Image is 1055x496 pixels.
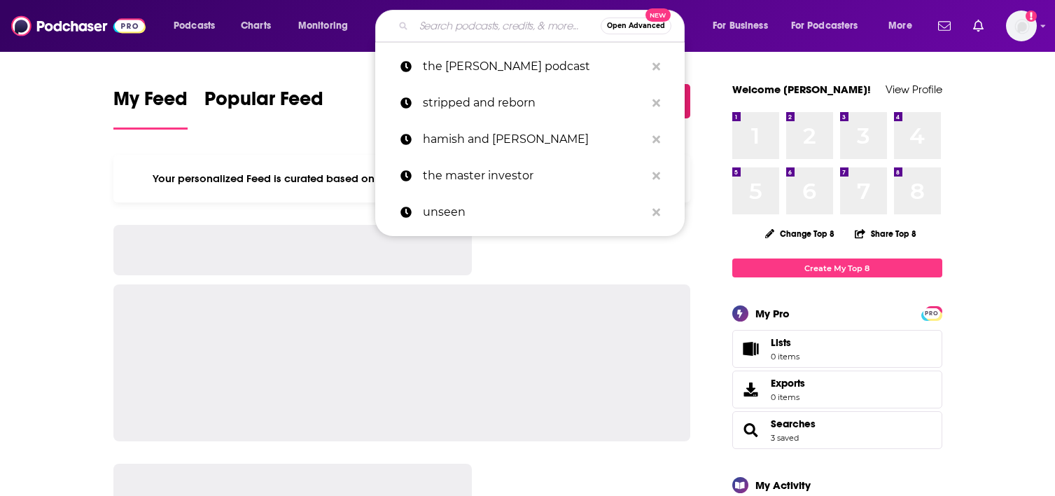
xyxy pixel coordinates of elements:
[113,87,188,119] span: My Feed
[375,85,685,121] a: stripped and reborn
[771,336,799,349] span: Lists
[771,418,816,430] a: Searches
[755,478,811,492] div: My Activity
[1026,11,1037,22] svg: Add a profile image
[204,87,323,130] a: Popular Feed
[703,15,785,37] button: open menu
[113,155,691,202] div: Your personalized Feed is curated based on the Podcasts, Creators, Users, and Lists that you Follow.
[879,15,930,37] button: open menu
[771,336,791,349] span: Lists
[414,15,601,37] input: Search podcasts, credits, & more...
[732,259,942,277] a: Create My Top 8
[375,158,685,194] a: the master investor
[782,15,879,37] button: open menu
[423,158,645,194] p: the master investor
[713,16,768,36] span: For Business
[1006,11,1037,41] span: Logged in as evankrask
[601,18,671,34] button: Open AdvancedNew
[423,48,645,85] p: the liz moody podcast
[888,16,912,36] span: More
[737,380,765,399] span: Exports
[232,15,279,37] a: Charts
[755,307,790,320] div: My Pro
[113,87,188,130] a: My Feed
[423,121,645,158] p: hamish and andy
[771,392,805,402] span: 0 items
[771,352,799,361] span: 0 items
[791,16,858,36] span: For Podcasters
[423,194,645,230] p: unseen
[886,83,942,96] a: View Profile
[11,13,146,39] img: Podchaser - Follow, Share and Rate Podcasts
[375,121,685,158] a: hamish and [PERSON_NAME]
[771,433,799,443] a: 3 saved
[932,14,956,38] a: Show notifications dropdown
[732,83,871,96] a: Welcome [PERSON_NAME]!
[389,10,698,42] div: Search podcasts, credits, & more...
[732,371,942,408] a: Exports
[645,8,671,22] span: New
[288,15,366,37] button: open menu
[771,377,805,390] span: Exports
[241,16,271,36] span: Charts
[923,308,940,318] a: PRO
[737,339,765,359] span: Lists
[375,48,685,85] a: the [PERSON_NAME] podcast
[1006,11,1037,41] button: Show profile menu
[607,22,665,29] span: Open Advanced
[174,16,215,36] span: Podcasts
[737,420,765,440] a: Searches
[757,225,844,242] button: Change Top 8
[854,220,917,247] button: Share Top 8
[923,308,940,319] span: PRO
[732,411,942,449] span: Searches
[423,85,645,121] p: stripped and reborn
[967,14,989,38] a: Show notifications dropdown
[204,87,323,119] span: Popular Feed
[375,194,685,230] a: unseen
[298,16,348,36] span: Monitoring
[732,330,942,368] a: Lists
[1006,11,1037,41] img: User Profile
[164,15,233,37] button: open menu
